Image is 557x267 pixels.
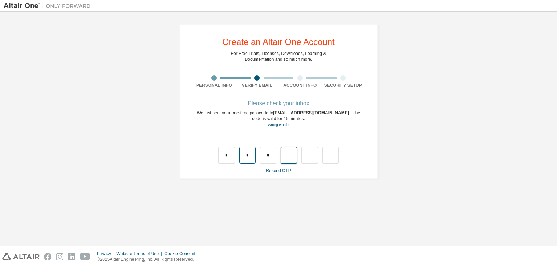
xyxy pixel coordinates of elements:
[4,2,94,9] img: Altair One
[44,253,51,260] img: facebook.svg
[193,101,364,106] div: Please check your inbox
[2,253,40,260] img: altair_logo.svg
[97,251,116,257] div: Privacy
[164,251,199,257] div: Cookie Consent
[193,110,364,128] div: We just sent your one-time passcode to . The code is valid for 15 minutes.
[56,253,63,260] img: instagram.svg
[322,82,365,88] div: Security Setup
[68,253,75,260] img: linkedin.svg
[222,38,335,46] div: Create an Altair One Account
[278,82,322,88] div: Account Info
[231,51,326,62] div: For Free Trials, Licenses, Downloads, Learning & Documentation and so much more.
[80,253,90,260] img: youtube.svg
[236,82,279,88] div: Verify Email
[97,257,200,263] p: © 2025 Altair Engineering, Inc. All Rights Reserved.
[193,82,236,88] div: Personal Info
[266,168,291,173] a: Resend OTP
[116,251,164,257] div: Website Terms of Use
[273,110,350,115] span: [EMAIL_ADDRESS][DOMAIN_NAME]
[268,123,289,127] a: Go back to the registration form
